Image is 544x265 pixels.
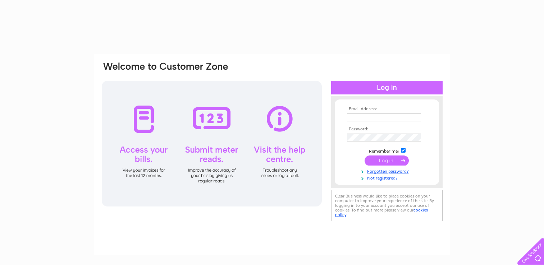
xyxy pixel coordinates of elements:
a: cookies policy [335,208,428,217]
a: Forgotten password? [347,167,429,174]
div: Clear Business would like to place cookies on your computer to improve your experience of the sit... [331,190,443,221]
td: Remember me? [345,147,429,154]
th: Email Address: [345,107,429,112]
th: Password: [345,127,429,132]
a: Not registered? [347,174,429,181]
input: Submit [365,155,409,166]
